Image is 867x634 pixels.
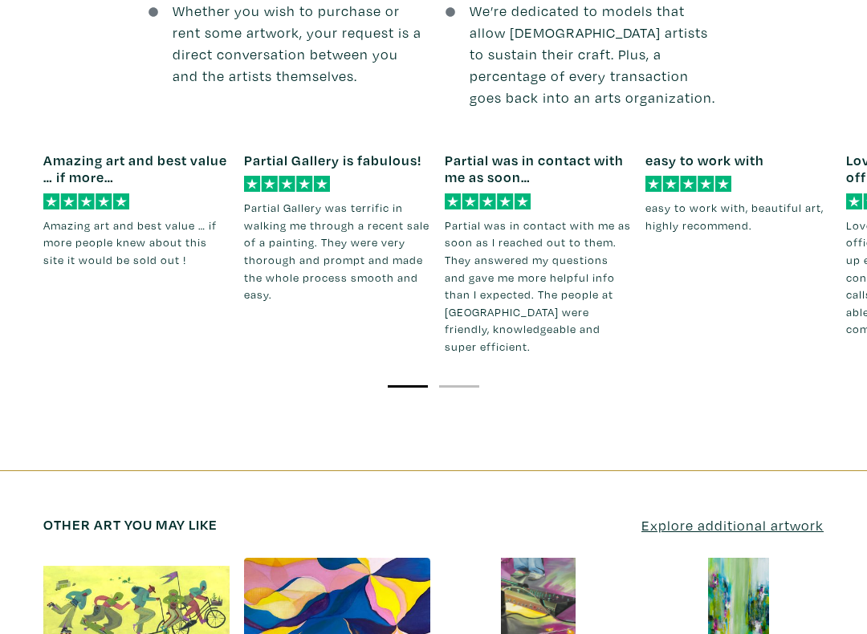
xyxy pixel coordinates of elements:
[388,385,428,388] button: 1 of 2
[43,152,230,186] h6: Amazing art and best value … if more…
[244,199,430,303] p: Partial Gallery was terrific in walking me through a recent sale of a painting. They were very th...
[43,193,129,209] img: stars-5.svg
[641,516,824,534] u: Explore additional artwork
[439,385,479,388] button: 2 of 2
[641,514,824,536] a: Explore additional artwork
[645,176,731,192] img: stars-5.svg
[445,193,531,209] img: stars-5.svg
[645,152,832,169] h6: easy to work with
[244,176,330,192] img: stars-5.svg
[445,152,631,186] h6: Partial was in contact with me as soon…
[445,217,631,356] p: Partial was in contact with me as soon as I reached out to them. They answered my questions and g...
[244,152,430,169] h6: Partial Gallery is fabulous!
[43,217,230,269] p: Amazing art and best value … if more people knew about this site it would be sold out !
[43,516,218,534] h6: Other art you may like
[645,199,832,234] p: easy to work with, beautiful art, highly recommend.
